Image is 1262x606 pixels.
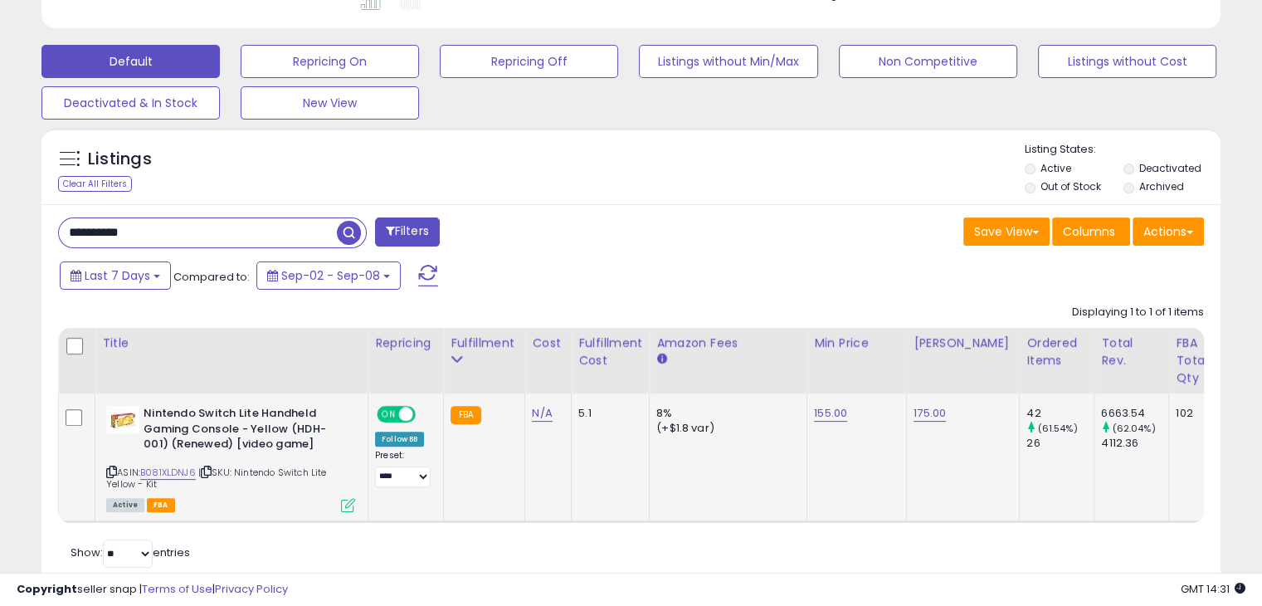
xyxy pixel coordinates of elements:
button: New View [241,86,419,120]
strong: Copyright [17,581,77,597]
label: Deactivated [1138,161,1201,175]
button: Repricing On [241,45,419,78]
div: 6663.54 [1101,406,1168,421]
span: 2025-09-16 14:31 GMT [1181,581,1245,597]
div: 42 [1026,406,1094,421]
small: (62.04%) [1112,422,1155,435]
button: Sep-02 - Sep-08 [256,261,401,290]
span: Compared to: [173,269,250,285]
button: Columns [1052,217,1130,246]
h5: Listings [88,148,152,171]
div: Ordered Items [1026,335,1087,369]
label: Out of Stock [1040,179,1101,193]
button: Listings without Cost [1038,45,1216,78]
small: (61.54%) [1037,422,1077,435]
div: Preset: [375,450,431,487]
div: ASIN: [106,406,355,511]
b: Nintendo Switch Lite Handheld Gaming Console - Yellow (HDH-001) (Renewed) [video game] [144,406,345,457]
div: Displaying 1 to 1 of 1 items [1072,305,1204,320]
button: Non Competitive [839,45,1017,78]
div: 102 [1176,406,1201,421]
img: 415MTJCE4ML._SL40_.jpg [106,406,139,433]
div: Title [102,335,361,352]
a: Privacy Policy [215,581,288,597]
label: Active [1040,161,1071,175]
a: 175.00 [914,405,946,422]
div: Amazon Fees [656,335,800,352]
label: Archived [1138,179,1183,193]
span: Sep-02 - Sep-08 [281,267,380,284]
span: FBA [147,498,175,512]
div: Min Price [814,335,899,352]
small: Amazon Fees. [656,352,666,367]
div: [PERSON_NAME] [914,335,1012,352]
div: 4112.36 [1101,436,1168,451]
div: Fulfillment [451,335,518,352]
p: Listing States: [1025,142,1221,158]
button: Actions [1133,217,1204,246]
span: Columns [1063,223,1115,240]
span: ON [378,408,399,422]
div: Cost [532,335,564,352]
div: FBA Total Qty [1176,335,1207,387]
div: 5.1 [578,406,636,421]
div: 8% [656,406,794,421]
button: Filters [375,217,440,247]
div: Fulfillment Cost [578,335,642,369]
span: All listings currently available for purchase on Amazon [106,498,144,512]
div: seller snap | | [17,582,288,598]
div: Repricing [375,335,436,352]
small: FBA [451,406,481,424]
div: Follow BB [375,432,424,447]
a: 155.00 [814,405,847,422]
span: Last 7 Days [85,267,150,284]
button: Default [41,45,220,78]
div: (+$1.8 var) [656,421,794,436]
a: B081XLDNJ6 [140,466,196,480]
div: Total Rev. [1101,335,1162,369]
button: Deactivated & In Stock [41,86,220,120]
span: Show: entries [71,545,190,560]
a: Terms of Use [142,581,212,597]
span: OFF [413,408,440,422]
button: Listings without Min/Max [639,45,817,78]
div: Clear All Filters [58,176,132,192]
button: Save View [963,217,1050,246]
button: Repricing Off [440,45,618,78]
button: Last 7 Days [60,261,171,290]
div: 26 [1026,436,1094,451]
span: | SKU: Nintendo Switch Lite Yellow - Kit [106,466,327,491]
a: N/A [532,405,552,422]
